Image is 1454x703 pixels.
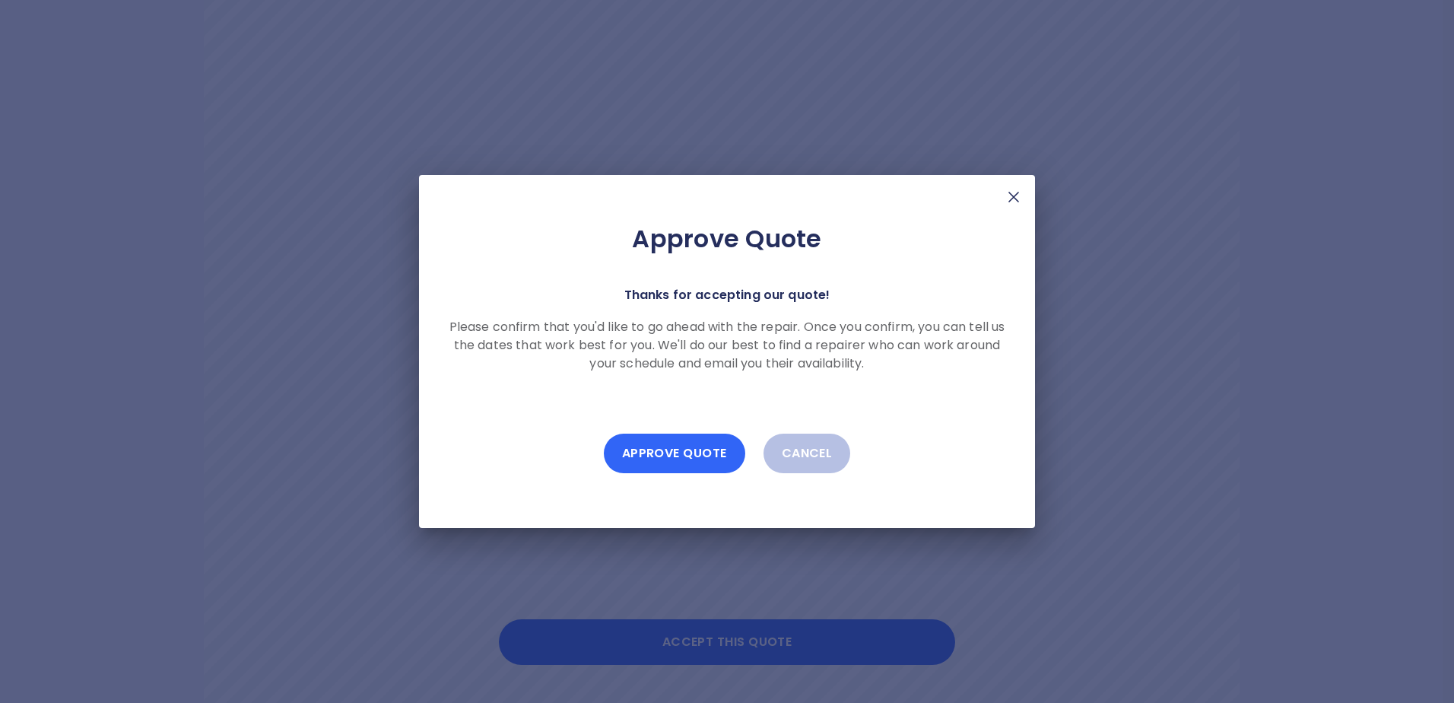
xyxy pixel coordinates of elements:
[1005,188,1023,206] img: X Mark
[604,434,745,473] button: Approve Quote
[443,318,1011,373] p: Please confirm that you'd like to go ahead with the repair. Once you confirm, you can tell us the...
[443,224,1011,254] h2: Approve Quote
[764,434,851,473] button: Cancel
[624,285,830,306] p: Thanks for accepting our quote!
